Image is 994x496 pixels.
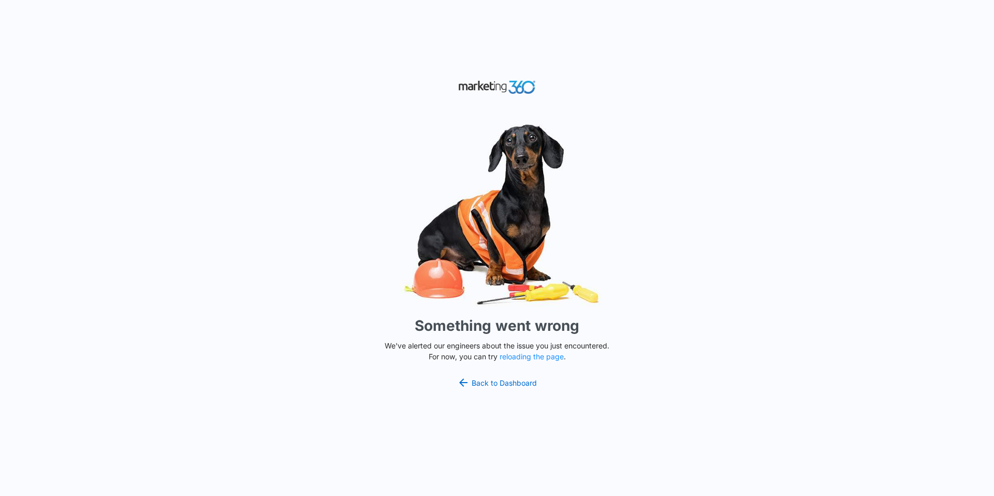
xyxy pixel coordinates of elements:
[381,340,613,362] p: We've alerted our engineers about the issue you just encountered. For now, you can try .
[457,376,537,389] a: Back to Dashboard
[342,118,652,311] img: Sad Dog
[415,315,579,337] h1: Something went wrong
[500,353,564,361] button: reloading the page
[458,78,536,96] img: Marketing 360 Logo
